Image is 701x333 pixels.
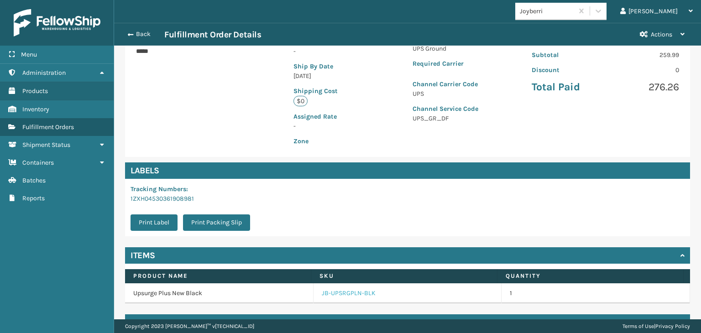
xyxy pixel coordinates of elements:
[183,214,250,231] button: Print Packing Slip
[131,195,194,203] a: 1ZXH04530361908981
[655,323,690,329] a: Privacy Policy
[125,162,690,179] h4: Labels
[22,105,49,113] span: Inventory
[22,87,48,95] span: Products
[651,31,672,38] span: Actions
[164,29,261,40] h3: Fulfillment Order Details
[293,47,368,56] p: -
[293,136,368,146] p: Zone
[632,23,693,46] button: Actions
[22,194,45,202] span: Reports
[22,141,70,149] span: Shipment Status
[413,104,487,114] p: Channel Service Code
[22,69,66,77] span: Administration
[623,319,690,333] div: |
[131,185,188,193] span: Tracking Numbers :
[413,59,487,68] p: Required Carrier
[131,214,178,231] button: Print Label
[21,51,37,58] span: Menu
[133,272,303,280] label: Product Name
[532,80,600,94] p: Total Paid
[22,123,74,131] span: Fulfillment Orders
[532,50,600,60] p: Subtotal
[319,272,489,280] label: SKU
[14,9,100,36] img: logo
[293,96,308,106] p: $0
[413,89,487,99] p: UPS
[122,30,164,38] button: Back
[623,323,654,329] a: Terms of Use
[22,177,46,184] span: Batches
[413,114,487,123] p: UPS_GR_DF
[611,65,679,75] p: 0
[125,283,314,303] td: Upsurge Plus New Black
[611,50,679,60] p: 259.99
[506,272,675,280] label: Quantity
[131,250,155,261] h4: Items
[293,112,368,121] p: Assigned Rate
[322,289,376,298] a: JB-UPSRGPLN-BLK
[293,62,368,71] p: Ship By Date
[413,44,487,53] p: UPS Ground
[22,159,54,166] span: Containers
[293,121,368,131] p: -
[131,317,187,328] h4: View Activity
[413,79,487,89] p: Channel Carrier Code
[293,86,368,96] p: Shipping Cost
[611,80,679,94] p: 276.26
[293,71,368,81] p: [DATE]
[502,283,690,303] td: 1
[125,319,254,333] p: Copyright 2023 [PERSON_NAME]™ v [TECHNICAL_ID]
[532,65,600,75] p: Discount
[520,6,574,16] div: Joyberri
